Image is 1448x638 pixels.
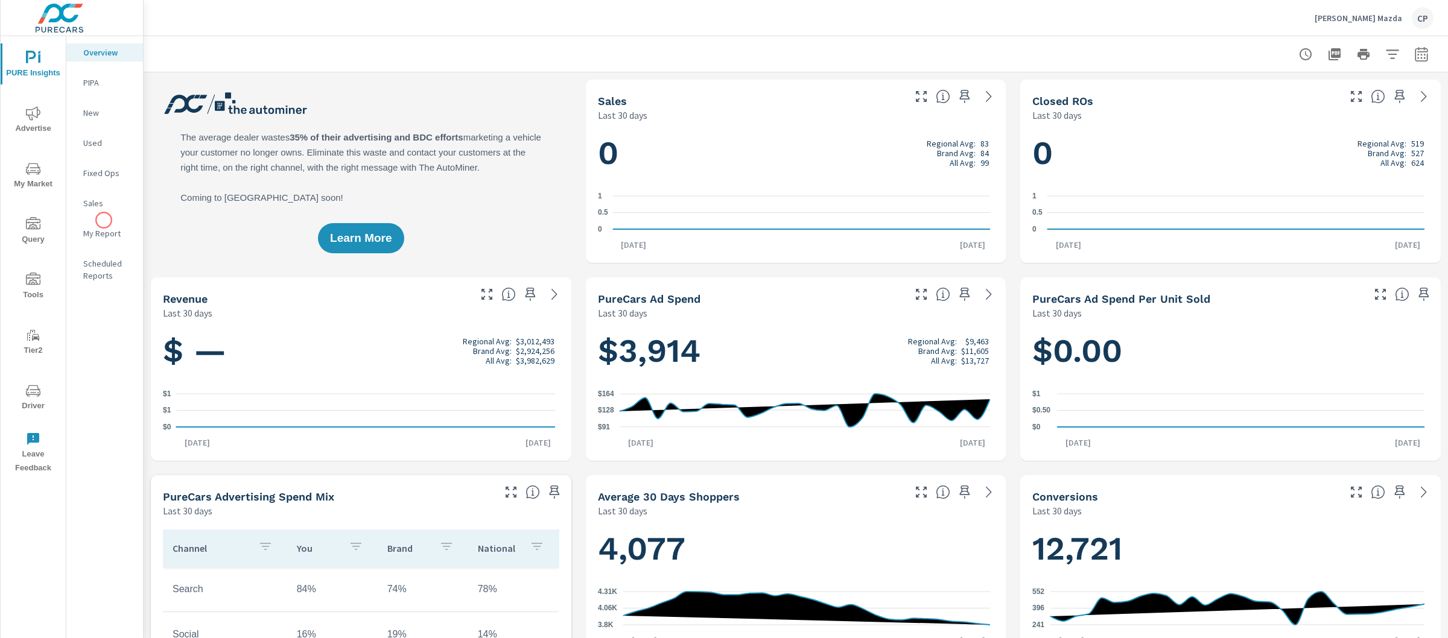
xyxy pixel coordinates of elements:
[163,306,212,320] p: Last 30 days
[83,137,133,149] p: Used
[961,346,989,356] p: $11,605
[66,224,143,242] div: My Report
[598,292,700,305] h5: PureCars Ad Spend
[1411,148,1424,158] p: 527
[598,604,617,612] text: 4.06K
[912,482,931,502] button: Make Fullscreen
[1032,108,1082,122] p: Last 30 days
[1395,287,1409,302] span: Average cost of advertising per each vehicle sold at the dealer over the selected date range. The...
[1390,87,1409,106] span: Save this to your personalized report
[516,346,554,356] p: $2,924,256
[1,36,66,480] div: nav menu
[980,158,989,168] p: 99
[1032,587,1044,596] text: 552
[927,139,976,148] p: Regional Avg:
[912,285,931,304] button: Make Fullscreen
[598,423,610,431] text: $91
[83,227,133,239] p: My Report
[1057,437,1099,449] p: [DATE]
[951,239,994,251] p: [DATE]
[473,346,512,356] p: Brand Avg:
[1412,7,1434,29] div: CP
[918,346,957,356] p: Brand Avg:
[501,482,521,502] button: Make Fullscreen
[979,482,999,502] a: See more details in report
[950,158,976,168] p: All Avg:
[318,223,404,253] button: Learn More
[1371,485,1385,499] span: The number of dealer-specified goals completed by a visitor. [Source: This data is provided by th...
[1032,330,1429,371] h1: $0.00
[521,285,540,304] span: Save this to your personalized report
[598,108,647,122] p: Last 30 days
[1032,490,1098,503] h5: Conversions
[83,257,133,282] p: Scheduled Reports
[501,287,516,302] span: Total sales revenue over the selected date range. [Source: This data is sourced from the dealer’s...
[1032,504,1082,518] p: Last 30 days
[83,197,133,209] p: Sales
[1386,239,1429,251] p: [DATE]
[1347,87,1366,106] button: Make Fullscreen
[1371,285,1390,304] button: Make Fullscreen
[516,336,554,346] p: $3,012,493
[1032,423,1041,431] text: $0
[4,384,62,413] span: Driver
[176,437,218,449] p: [DATE]
[83,46,133,58] p: Overview
[1414,87,1434,106] a: See more details in report
[526,485,540,499] span: This table looks at how you compare to the amount of budget you spend per channel as opposed to y...
[1414,482,1434,502] a: See more details in report
[66,134,143,152] div: Used
[979,87,999,106] a: See more details in report
[387,542,430,554] p: Brand
[83,77,133,89] p: PIPA
[163,423,171,431] text: $0
[163,504,212,518] p: Last 30 days
[1371,89,1385,104] span: Number of Repair Orders Closed by the selected dealership group over the selected time range. [So...
[468,574,559,604] td: 78%
[163,574,287,604] td: Search
[598,390,614,398] text: $164
[598,490,740,503] h5: Average 30 Days Shoppers
[1323,42,1347,66] button: "Export Report to PDF"
[1411,139,1424,148] p: 519
[1351,42,1376,66] button: Print Report
[936,89,950,104] span: Number of vehicles sold by the dealership over the selected date range. [Source: This data is sou...
[1411,158,1424,168] p: 624
[163,490,334,503] h5: PureCars Advertising Spend Mix
[66,74,143,92] div: PIPA
[980,139,989,148] p: 83
[598,225,602,233] text: 0
[163,406,171,415] text: $1
[1315,13,1402,24] p: [PERSON_NAME] Mazda
[463,336,512,346] p: Regional Avg:
[1358,139,1406,148] p: Regional Avg:
[598,209,608,217] text: 0.5
[1032,528,1429,569] h1: 12,721
[83,167,133,179] p: Fixed Ops
[1032,390,1041,398] text: $1
[980,148,989,158] p: 84
[979,285,999,304] a: See more details in report
[598,133,994,174] h1: 0
[620,437,662,449] p: [DATE]
[1347,482,1366,502] button: Make Fullscreen
[378,574,468,604] td: 74%
[517,437,559,449] p: [DATE]
[545,285,564,304] a: See more details in report
[961,356,989,365] p: $13,727
[1032,292,1210,305] h5: PureCars Ad Spend Per Unit Sold
[1386,437,1429,449] p: [DATE]
[163,292,208,305] h5: Revenue
[4,51,62,80] span: PURE Insights
[598,406,614,414] text: $128
[936,287,950,302] span: Total cost of media for all PureCars channels for the selected dealership group over the selected...
[1032,406,1050,415] text: $0.50
[1032,95,1093,107] h5: Closed ROs
[937,148,976,158] p: Brand Avg:
[1032,192,1037,200] text: 1
[66,104,143,122] div: New
[598,330,994,371] h1: $3,914
[1032,306,1082,320] p: Last 30 days
[83,107,133,119] p: New
[1047,239,1090,251] p: [DATE]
